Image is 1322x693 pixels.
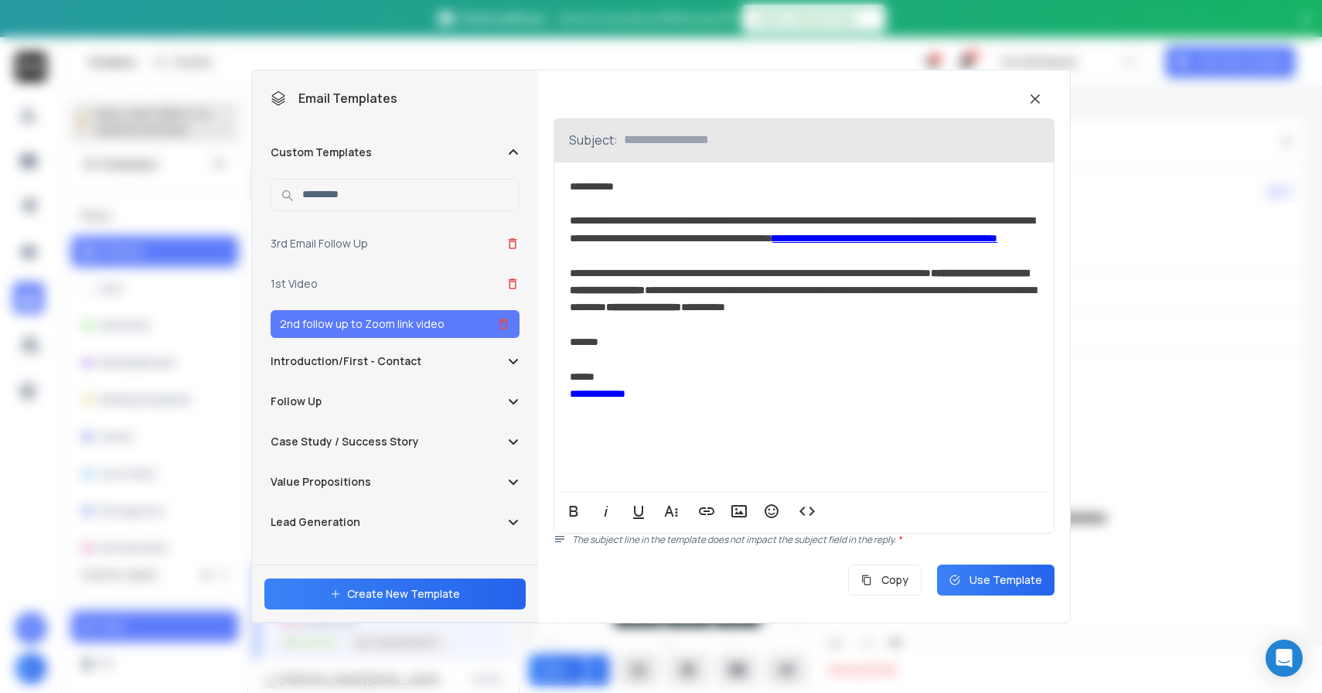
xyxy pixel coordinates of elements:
[874,533,901,546] span: reply.
[656,496,686,527] button: More Text
[624,496,653,527] button: Underline (⌘U)
[1266,640,1303,677] div: Open Intercom Messenger
[572,534,1055,546] p: The subject line in the template does not impact the subject field in the
[937,565,1055,596] button: Use Template
[757,496,786,527] button: Emoticons
[559,496,588,527] button: Bold (⌘B)
[271,474,520,490] button: Value Propositions
[724,496,754,527] button: Insert Image (⌘P)
[692,496,721,527] button: Insert Link (⌘K)
[569,131,618,149] p: Subject:
[271,394,520,409] button: Follow Up
[271,514,520,530] button: Lead Generation
[848,565,922,596] button: Copy
[271,353,520,369] button: Introduction/First - Contact
[264,579,526,609] button: Create New Template
[271,434,520,449] button: Case Study / Success Story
